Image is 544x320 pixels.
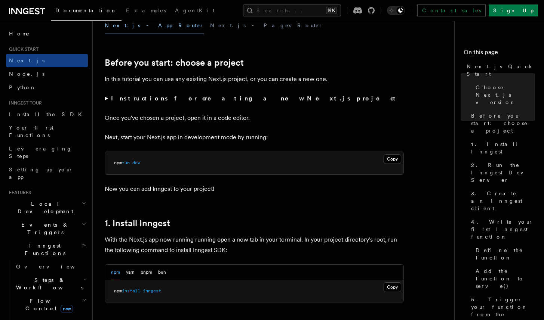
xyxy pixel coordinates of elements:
[105,113,404,123] p: Once you've chosen a project, open it in a code editor.
[55,7,117,13] span: Documentation
[9,111,86,117] span: Install the SDK
[467,63,535,78] span: Next.js Quick Start
[175,7,215,13] span: AgentKit
[105,184,404,194] p: Now you can add Inngest to your project!
[473,264,535,293] a: Add the function to serve()
[122,2,170,20] a: Examples
[9,167,73,180] span: Setting up your app
[111,265,120,280] button: npm
[13,297,82,312] span: Flow Control
[6,239,88,260] button: Inngest Functions
[473,81,535,109] a: Choose Next.js version
[170,2,219,20] a: AgentKit
[126,265,135,280] button: yarn
[468,215,535,243] a: 4. Write your first Inngest function
[158,265,166,280] button: bun
[105,132,404,143] p: Next, start your Next.js app in development mode by running:
[489,4,538,16] a: Sign Up
[464,60,535,81] a: Next.js Quick Start
[143,288,161,293] span: inngest
[6,218,88,239] button: Events & Triggers
[114,288,122,293] span: npm
[6,142,88,163] a: Leveraging Steps
[6,67,88,81] a: Node.js
[384,154,401,164] button: Copy
[6,54,88,67] a: Next.js
[468,187,535,215] a: 3. Create an Inngest client
[210,17,323,34] button: Next.js - Pages Router
[114,160,122,165] span: npm
[6,197,88,218] button: Local Development
[468,158,535,187] a: 2. Run the Inngest Dev Server
[243,4,341,16] button: Search...⌘K
[6,242,81,257] span: Inngest Functions
[105,218,170,229] a: 1. Install Inngest
[6,27,88,40] a: Home
[471,140,535,155] span: 1. Install Inngest
[9,146,72,159] span: Leveraging Steps
[13,273,88,294] button: Steps & Workflows
[471,112,535,134] span: Before you start: choose a project
[6,200,82,215] span: Local Development
[6,163,88,184] a: Setting up your app
[471,218,535,240] span: 4. Write your first Inngest function
[122,160,130,165] span: run
[9,84,36,90] span: Python
[473,243,535,264] a: Define the function
[6,100,42,106] span: Inngest tour
[105,17,204,34] button: Next.js - App Router
[6,190,31,196] span: Features
[132,160,140,165] span: dev
[105,93,404,104] summary: Instructions for creating a new Next.js project
[6,46,39,52] span: Quick start
[126,7,166,13] span: Examples
[326,7,336,14] kbd: ⌘K
[6,81,88,94] a: Python
[16,264,93,270] span: Overview
[387,6,405,15] button: Toggle dark mode
[384,282,401,292] button: Copy
[471,161,535,184] span: 2. Run the Inngest Dev Server
[9,58,44,63] span: Next.js
[13,260,88,273] a: Overview
[9,30,30,37] span: Home
[105,58,244,68] a: Before you start: choose a project
[468,109,535,137] a: Before you start: choose a project
[105,234,404,255] p: With the Next.js app now running running open a new tab in your terminal. In your project directo...
[471,190,535,212] span: 3. Create an Inngest client
[476,267,535,290] span: Add the function to serve()
[417,4,486,16] a: Contact sales
[9,71,44,77] span: Node.js
[476,246,535,261] span: Define the function
[61,305,73,313] span: new
[6,108,88,121] a: Install the SDK
[105,74,404,84] p: In this tutorial you can use any existing Next.js project, or you can create a new one.
[13,294,88,315] button: Flow Controlnew
[141,265,152,280] button: pnpm
[111,95,399,102] strong: Instructions for creating a new Next.js project
[51,2,122,21] a: Documentation
[6,221,82,236] span: Events & Triggers
[476,84,535,106] span: Choose Next.js version
[122,288,140,293] span: install
[464,48,535,60] h4: On this page
[468,137,535,158] a: 1. Install Inngest
[13,276,83,291] span: Steps & Workflows
[9,125,53,138] span: Your first Functions
[6,121,88,142] a: Your first Functions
